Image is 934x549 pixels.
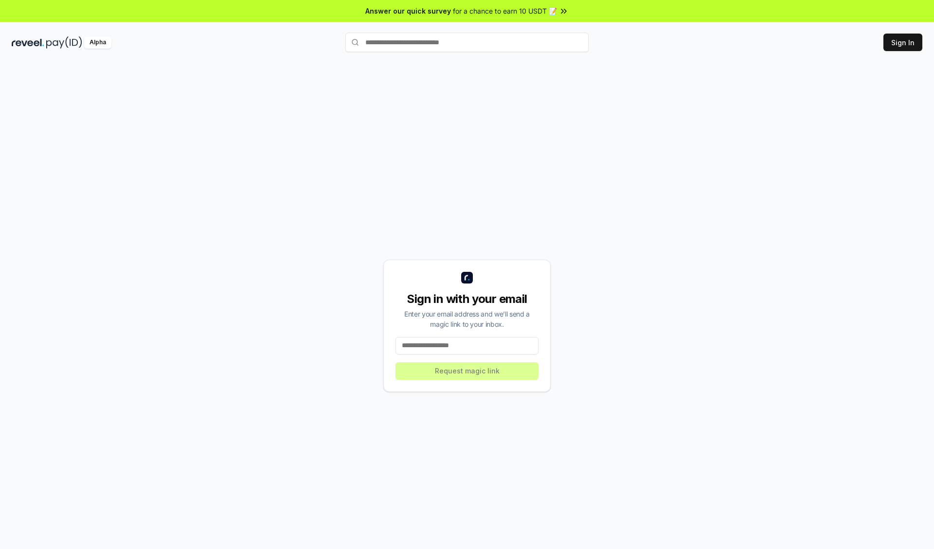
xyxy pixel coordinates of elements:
span: Answer our quick survey [365,6,451,16]
img: logo_small [461,272,473,283]
div: Sign in with your email [395,291,539,307]
div: Alpha [84,36,111,49]
img: reveel_dark [12,36,44,49]
button: Sign In [883,34,922,51]
img: pay_id [46,36,82,49]
div: Enter your email address and we’ll send a magic link to your inbox. [395,309,539,329]
span: for a chance to earn 10 USDT 📝 [453,6,557,16]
